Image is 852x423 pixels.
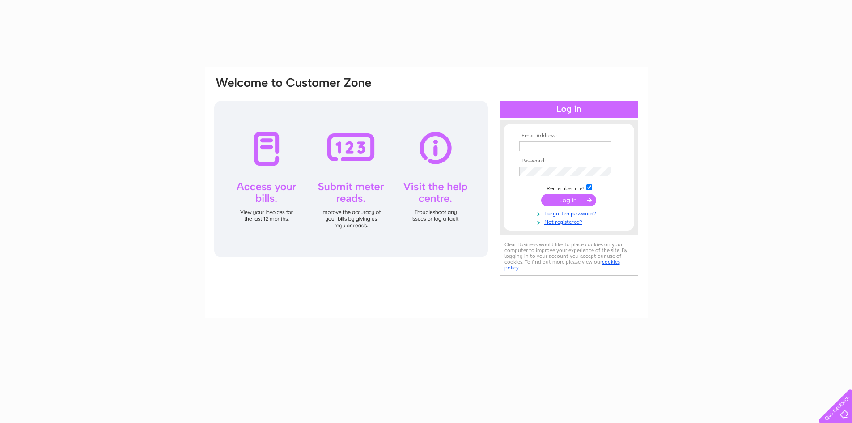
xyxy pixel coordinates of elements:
[517,158,621,164] th: Password:
[541,194,596,206] input: Submit
[504,259,620,271] a: cookies policy
[519,217,621,226] a: Not registered?
[517,133,621,139] th: Email Address:
[519,209,621,217] a: Forgotten password?
[500,237,638,276] div: Clear Business would like to place cookies on your computer to improve your experience of the sit...
[517,183,621,192] td: Remember me?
